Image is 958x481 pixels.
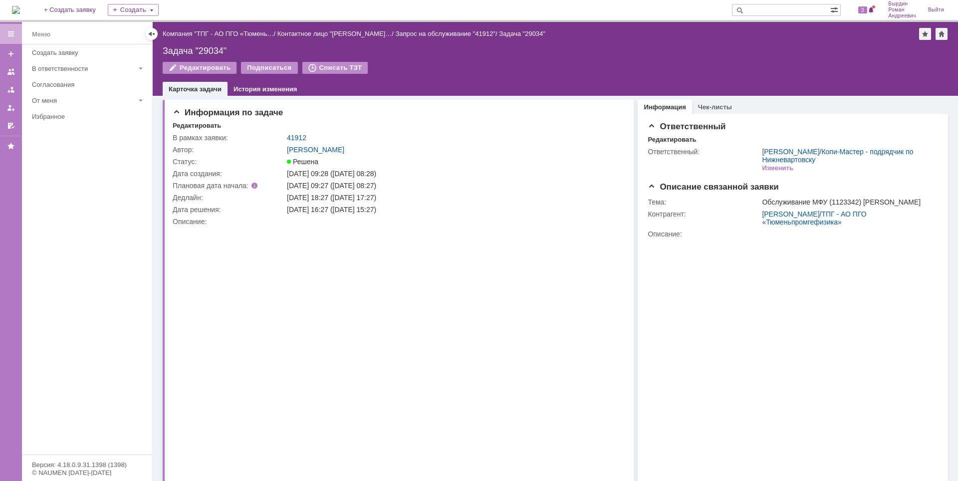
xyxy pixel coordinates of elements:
[146,28,158,40] div: Скрыть меню
[12,6,20,14] a: Перейти на домашнюю страницу
[648,198,760,206] div: Тема:
[234,85,297,93] a: История изменения
[173,146,285,154] div: Автор:
[889,13,916,19] span: Андреевич
[762,198,933,206] div: Обслуживание МФУ (1123342) [PERSON_NAME]
[32,97,135,104] div: От меня
[28,45,150,60] a: Создать заявку
[762,210,866,226] a: ТПГ - АО ПГО «Тюменьпромгефизика»
[173,122,221,130] div: Редактировать
[644,103,686,111] a: Информация
[169,85,222,93] a: Карточка задачи
[287,182,619,190] div: [DATE] 09:27 ([DATE] 08:27)
[3,118,19,134] a: Мои согласования
[762,148,913,164] a: Копи-Мастер - подрядчик по Нижневартовску
[32,65,135,72] div: В ответственности
[173,108,283,117] span: Информация по задаче
[648,210,760,218] div: Контрагент:
[762,148,933,164] div: /
[830,4,840,14] span: Расширенный поиск
[762,210,933,226] div: /
[648,230,935,238] div: Описание:
[173,194,285,202] div: Дедлайн:
[28,77,150,92] a: Согласования
[287,194,619,202] div: [DATE] 18:27 ([DATE] 17:27)
[889,7,916,13] span: Роман
[395,30,499,37] div: /
[173,158,285,166] div: Статус:
[3,64,19,80] a: Заявки на командах
[173,170,285,178] div: Дата создания:
[648,148,760,156] div: Ответственный:
[32,113,135,120] div: Избранное
[858,6,867,13] span: 3
[287,158,318,166] span: Решена
[919,28,931,40] div: Добавить в избранное
[648,122,725,131] span: Ответственный
[173,218,621,226] div: Описание:
[762,164,793,172] div: Изменить
[287,170,619,178] div: [DATE] 09:28 ([DATE] 08:28)
[32,28,50,40] div: Меню
[936,28,948,40] div: Сделать домашней страницей
[287,146,344,154] a: [PERSON_NAME]
[698,103,732,111] a: Чек-листы
[395,30,495,37] a: Запрос на обслуживание "41912"
[3,82,19,98] a: Заявки в моей ответственности
[3,46,19,62] a: Создать заявку
[163,30,277,37] div: /
[173,206,285,214] div: Дата решения:
[173,134,285,142] div: В рамках заявки:
[287,134,306,142] a: 41912
[32,470,142,476] div: © NAUMEN [DATE]-[DATE]
[889,1,916,7] span: Бырдин
[648,182,778,192] span: Описание связанной заявки
[32,49,146,56] div: Создать заявку
[648,136,696,144] div: Редактировать
[277,30,392,37] a: Контактное лицо "[PERSON_NAME]…
[3,100,19,116] a: Мои заявки
[762,148,819,156] a: [PERSON_NAME]
[173,182,273,190] div: Плановая дата начала:
[12,6,20,14] img: logo
[163,46,948,56] div: Задача "29034"
[499,30,545,37] div: Задача "29034"
[762,210,819,218] a: [PERSON_NAME]
[277,30,396,37] div: /
[32,462,142,468] div: Версия: 4.18.0.9.31.1398 (1398)
[32,81,146,88] div: Согласования
[163,30,273,37] a: Компания "ТПГ - АО ПГО «Тюмень…
[108,4,159,16] div: Создать
[287,206,619,214] div: [DATE] 16:27 ([DATE] 15:27)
